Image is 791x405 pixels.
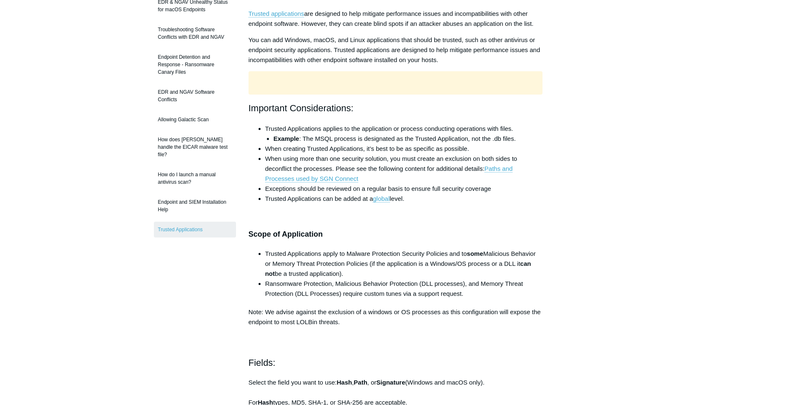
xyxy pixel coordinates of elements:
a: Allowing Galactic Scan [154,112,236,127]
strong: Hash [336,379,352,386]
a: EDR and NGAV Software Conflicts [154,84,236,107]
a: global [373,195,389,202]
a: Endpoint Detention and Response - Ransomware Canary Files [154,49,236,80]
li: Trusted Applications applies to the application or process conducting operations with files. [265,124,543,144]
li: When creating Trusted Applications, it’s best to be as specific as possible. [265,144,543,154]
a: How does [PERSON_NAME] handle the EICAR malware test file? [154,132,236,162]
h2: Fields: [249,355,543,370]
li: When using more than one security solution, you must create an exclusion on both sides to deconfl... [265,154,543,184]
li: : The MSQL process is designated as the Trusted Application, not the .db files. [274,134,543,144]
p: are designed to help mitigate performance issues and incompatibilities with other endpoint softwa... [249,9,543,29]
h3: Scope of Application [249,228,543,240]
li: Exceptions should be reviewed on a regular basis to ensure full security coverage [265,184,543,194]
a: Trusted applications [249,10,304,17]
p: You can add Windows, macOS, and Linux applications that should be trusted, such as other antiviru... [249,35,543,65]
strong: Path [354,379,367,386]
a: Paths and Processes used by SGN Connect [265,165,513,182]
p: Note: We advise against the exclusion of a windows or OS processes as this configuration will exp... [249,307,543,327]
strong: can not [265,260,531,277]
li: Trusted Applications apply to Malware Protection Security Policies and to Malicious Behavior or M... [265,249,543,279]
strong: Example [274,135,299,142]
a: Troubleshooting Software Conflicts with EDR and NGAV [154,22,236,45]
li: Ransomware Protection, Malicious Behavior Protection (DLL processes), and Memory Threat Protectio... [265,279,543,299]
a: Endpoint and SIEM Installation Help [154,194,236,217]
a: Trusted Applications [154,222,236,237]
li: Trusted Applications can be added at a level. [265,194,543,204]
strong: some [467,250,483,257]
a: How do I launch a manual antivirus scan? [154,167,236,190]
h2: Important Considerations: [249,101,543,115]
strong: Signature [377,379,405,386]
